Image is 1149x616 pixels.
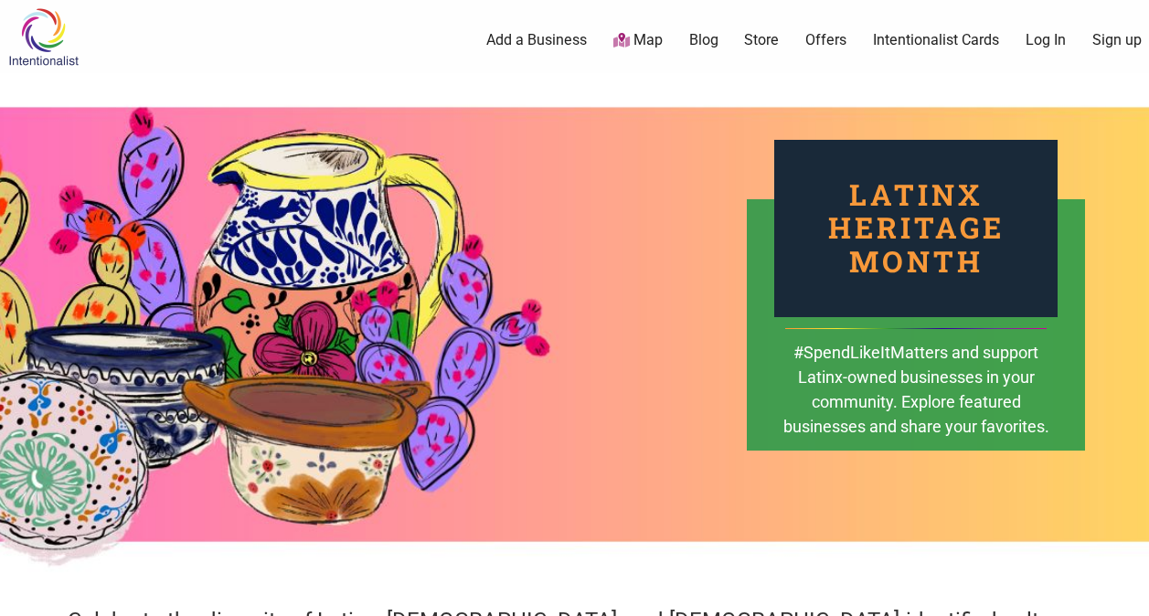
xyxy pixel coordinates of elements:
[486,30,587,50] a: Add a Business
[1092,30,1142,50] a: Sign up
[873,30,999,50] a: Intentionalist Cards
[774,140,1058,317] div: Latinx Heritage Month
[782,340,1050,465] div: #SpendLikeItMatters and support Latinx-owned businesses in your community. Explore featured busin...
[689,30,718,50] a: Blog
[744,30,779,50] a: Store
[805,30,846,50] a: Offers
[613,30,663,51] a: Map
[1026,30,1066,50] a: Log In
